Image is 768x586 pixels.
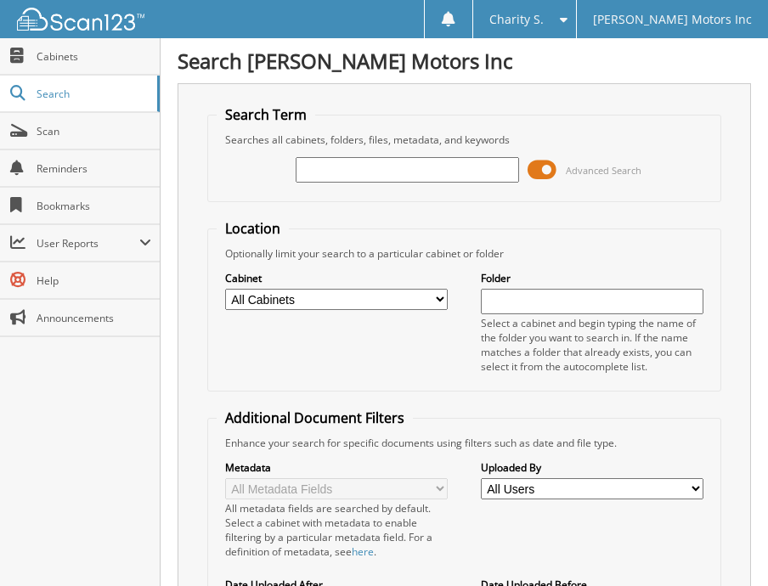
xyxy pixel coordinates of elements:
label: Metadata [225,460,449,475]
span: Charity S. [489,14,544,25]
span: Reminders [37,161,151,176]
div: All metadata fields are searched by default. Select a cabinet with metadata to enable filtering b... [225,501,449,559]
div: Searches all cabinets, folders, files, metadata, and keywords [217,132,713,147]
span: Search [37,87,149,101]
legend: Search Term [217,105,315,124]
label: Folder [481,271,704,285]
div: Enhance your search for specific documents using filters such as date and file type. [217,436,713,450]
label: Cabinet [225,271,449,285]
iframe: Chat Widget [683,504,768,586]
legend: Additional Document Filters [217,409,413,427]
span: Scan [37,124,151,138]
span: Bookmarks [37,199,151,213]
span: Advanced Search [566,164,641,177]
span: [PERSON_NAME] Motors Inc [593,14,752,25]
legend: Location [217,219,289,238]
span: Announcements [37,311,151,325]
label: Uploaded By [481,460,704,475]
span: Help [37,273,151,288]
span: Cabinets [37,49,151,64]
span: User Reports [37,236,139,251]
div: Select a cabinet and begin typing the name of the folder you want to search in. If the name match... [481,316,704,374]
img: scan123-logo-white.svg [17,8,144,31]
div: Optionally limit your search to a particular cabinet or folder [217,246,713,261]
h1: Search [PERSON_NAME] Motors Inc [178,47,751,75]
a: here [352,544,374,559]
